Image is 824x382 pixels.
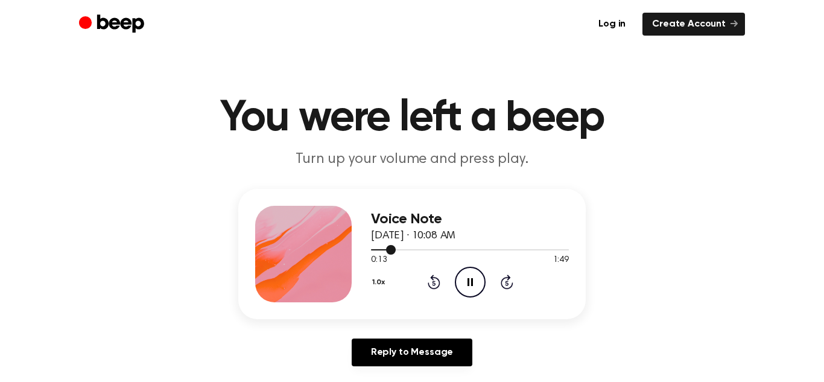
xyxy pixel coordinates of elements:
a: Beep [79,13,147,36]
h3: Voice Note [371,211,569,228]
span: [DATE] · 10:08 AM [371,231,455,241]
span: 0:13 [371,254,387,267]
a: Create Account [642,13,745,36]
a: Reply to Message [352,339,472,366]
button: 1.0x [371,272,390,293]
p: Turn up your volume and press play. [180,150,644,170]
span: 1:49 [553,254,569,267]
h1: You were left a beep [103,97,721,140]
a: Log in [589,13,635,36]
